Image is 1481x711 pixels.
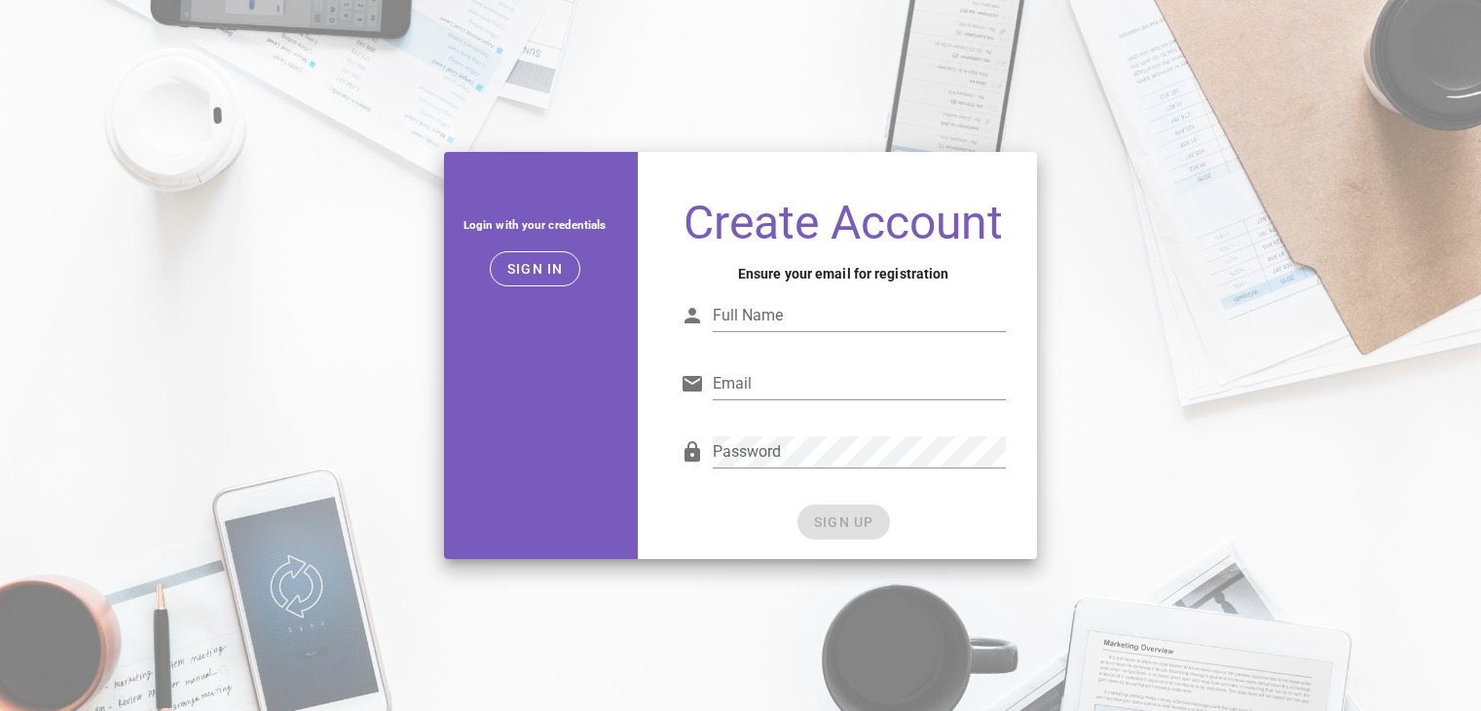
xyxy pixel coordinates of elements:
[681,263,1007,284] h4: Ensure your email for registration
[681,199,1007,247] h1: Create Account
[1381,585,1472,677] iframe: Tidio Chat
[506,261,564,277] span: Sign in
[490,251,580,286] button: Sign in
[460,214,611,236] h5: Login with your credentials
